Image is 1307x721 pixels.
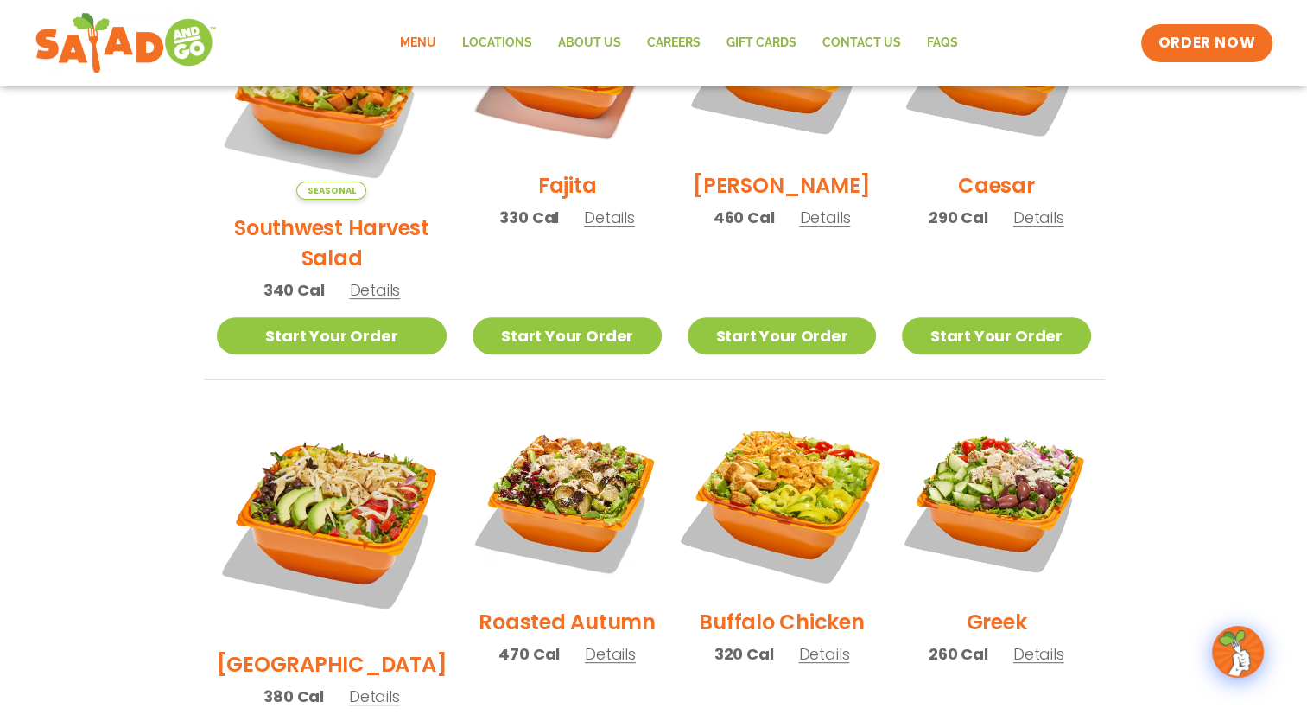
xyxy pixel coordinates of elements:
[498,642,560,666] span: 470 Cal
[634,23,714,63] a: Careers
[585,643,636,665] span: Details
[958,170,1035,201] h2: Caesar
[479,607,656,637] h2: Roasted Autumn
[387,23,971,63] nav: Menu
[799,207,850,228] span: Details
[217,213,447,273] h2: Southwest Harvest Salad
[499,206,559,229] span: 330 Cal
[387,23,449,63] a: Menu
[1214,628,1262,676] img: wpChatIcon
[217,405,447,636] img: Product photo for BBQ Ranch Salad
[929,206,988,229] span: 290 Cal
[809,23,914,63] a: Contact Us
[35,9,217,78] img: new-SAG-logo-768×292
[798,643,849,665] span: Details
[671,389,892,610] img: Product photo for Buffalo Chicken Salad
[714,642,774,666] span: 320 Cal
[217,317,447,354] a: Start Your Order
[1013,643,1064,665] span: Details
[473,405,661,594] img: Product photo for Roasted Autumn Salad
[217,649,447,680] h2: [GEOGRAPHIC_DATA]
[1013,207,1064,228] span: Details
[929,642,988,666] span: 260 Cal
[449,23,545,63] a: Locations
[966,607,1026,637] h2: Greek
[1158,33,1255,54] span: ORDER NOW
[699,607,864,637] h2: Buffalo Chicken
[902,317,1090,354] a: Start Your Order
[538,170,597,201] h2: Fajita
[349,686,400,707] span: Details
[473,317,661,354] a: Start Your Order
[263,685,324,708] span: 380 Cal
[584,207,635,228] span: Details
[714,23,809,63] a: GIFT CARDS
[902,405,1090,594] img: Product photo for Greek Salad
[914,23,971,63] a: FAQs
[714,206,775,229] span: 460 Cal
[688,317,876,354] a: Start Your Order
[296,182,366,200] span: Seasonal
[545,23,634,63] a: About Us
[263,278,325,302] span: 340 Cal
[693,170,871,201] h2: [PERSON_NAME]
[349,279,400,301] span: Details
[1141,24,1272,62] a: ORDER NOW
